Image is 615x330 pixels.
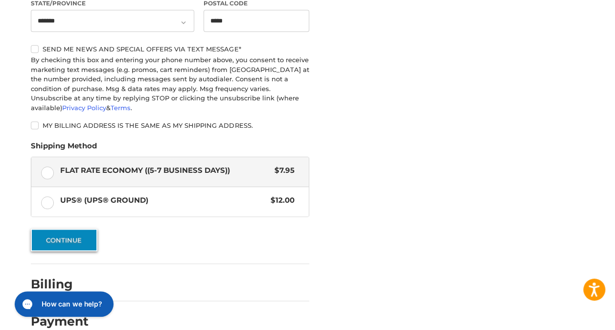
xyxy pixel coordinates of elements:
a: Privacy Policy [62,104,106,112]
button: Continue [31,229,97,251]
span: Flat Rate Economy ((5-7 Business Days)) [60,165,270,176]
label: My billing address is the same as my shipping address. [31,121,309,129]
h2: Payment [31,314,89,329]
span: UPS® (UPS® Ground) [60,195,266,206]
label: Send me news and special offers via text message* [31,45,309,53]
span: $12.00 [266,195,295,206]
legend: Shipping Method [31,141,97,156]
h2: Billing [31,277,88,292]
div: By checking this box and entering your phone number above, you consent to receive marketing text ... [31,55,309,113]
iframe: Gorgias live chat messenger [10,288,116,320]
span: $7.95 [270,165,295,176]
a: Terms [111,104,131,112]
